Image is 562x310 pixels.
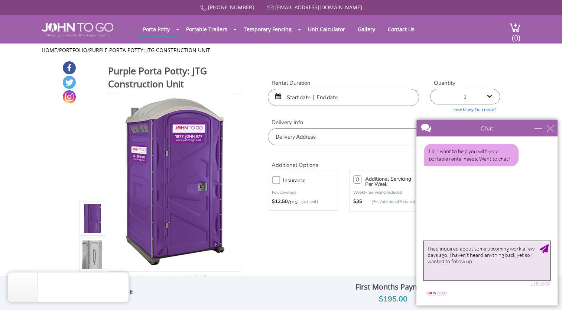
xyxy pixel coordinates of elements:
[365,177,415,187] h3: Additional Servicing Per Week
[118,93,231,268] img: Product
[511,27,520,43] span: (0)
[82,132,103,307] img: Product
[208,4,254,11] a: [PHONE_NUMBER]
[108,64,242,92] h1: Purple Porta Potty: JTG Construction Unit
[59,46,87,54] a: Portfolio
[382,22,420,36] a: Contact Us
[171,274,206,281] a: Download Pdf
[353,190,415,195] p: Weekly Servicing Included
[268,119,500,126] label: Delivery Info
[63,90,76,103] a: Instagram
[63,61,76,74] a: Facebook
[298,198,318,206] p: (per unit)
[412,115,562,310] iframe: Live Chat Box
[430,104,500,113] a: How Many Do I need?
[42,46,57,54] a: Home
[109,274,161,281] a: View feature & specs
[268,128,500,145] input: Delivery Address
[238,22,297,36] a: Temporary Fencing
[430,79,500,87] label: Quantity
[272,198,334,206] div: /mo
[302,22,351,36] a: Unit Calculator
[268,89,419,106] input: Start date | End date
[323,281,464,293] div: First Months Payment
[353,175,361,184] input: 0
[283,176,341,185] h3: Insurance
[353,198,362,206] strong: $35
[137,22,175,36] a: Porta Potty
[268,153,500,169] h2: Additional Options
[200,5,207,11] img: Call
[181,22,233,36] a: Portable Trailers
[42,23,113,37] img: JOHN to go
[268,79,419,87] label: Rental Duration
[509,23,520,33] img: cart a
[267,6,274,10] img: Mail
[362,199,415,204] p: (Per Additional Service)
[352,22,381,36] a: Gallery
[89,46,210,54] a: Purple Porta Potty: JTG Construction Unit
[63,76,76,89] a: Twitter
[42,46,520,54] ul: / /
[272,198,288,206] strong: $12.50
[272,189,334,196] p: Full coverage
[275,4,362,11] a: [EMAIL_ADDRESS][DOMAIN_NAME]
[323,293,464,305] div: $195.00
